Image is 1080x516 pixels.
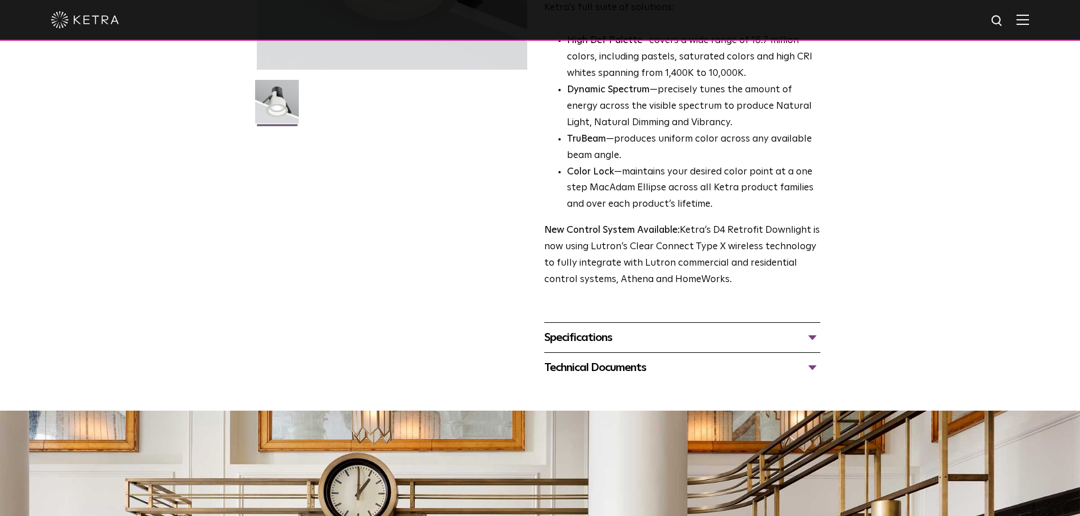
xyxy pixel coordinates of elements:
[544,359,820,377] div: Technical Documents
[567,164,820,214] li: —maintains your desired color point at a one step MacAdam Ellipse across all Ketra product famili...
[51,11,119,28] img: ketra-logo-2019-white
[567,33,820,82] p: covers a wide range of 16.7 million colors, including pastels, saturated colors and high CRI whit...
[255,80,299,132] img: D4R Retrofit Downlight
[567,134,606,144] strong: TruBeam
[567,82,820,131] li: —precisely tunes the amount of energy across the visible spectrum to produce Natural Light, Natur...
[990,14,1005,28] img: search icon
[567,131,820,164] li: —produces uniform color across any available beam angle.
[567,167,614,177] strong: Color Lock
[544,329,820,347] div: Specifications
[544,225,680,235] strong: New Control System Available:
[567,85,650,95] strong: Dynamic Spectrum
[544,223,820,288] p: Ketra’s D4 Retrofit Downlight is now using Lutron’s Clear Connect Type X wireless technology to f...
[1017,14,1029,25] img: Hamburger%20Nav.svg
